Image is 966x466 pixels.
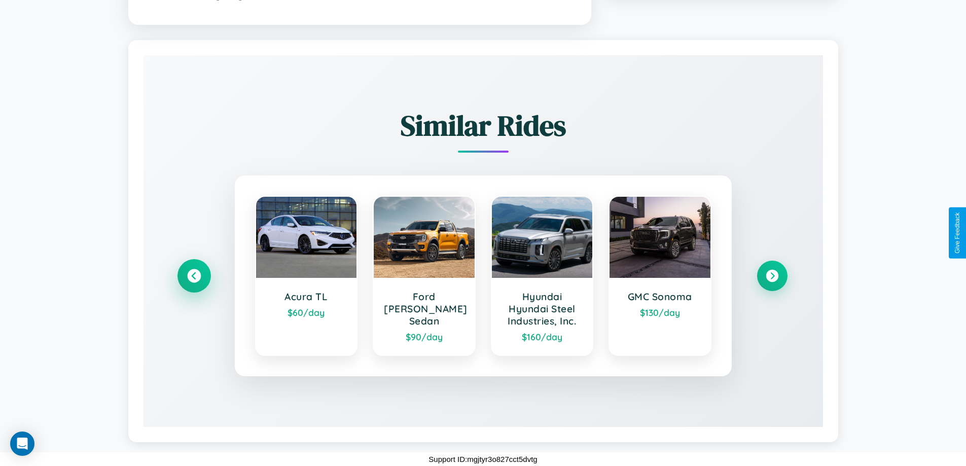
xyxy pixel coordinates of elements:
a: Ford [PERSON_NAME] Sedan$90/day [373,196,476,356]
p: Support ID: mgjtyr3o827cct5dvtg [428,452,537,466]
div: $ 60 /day [266,307,347,318]
a: Acura TL$60/day [255,196,358,356]
div: $ 160 /day [502,331,583,342]
h3: Hyundai Hyundai Steel Industries, Inc. [502,291,583,327]
h3: GMC Sonoma [620,291,700,303]
h2: Similar Rides [179,106,788,145]
div: $ 130 /day [620,307,700,318]
div: Give Feedback [954,212,961,254]
h3: Acura TL [266,291,347,303]
div: Open Intercom Messenger [10,432,34,456]
a: Hyundai Hyundai Steel Industries, Inc.$160/day [491,196,594,356]
div: $ 90 /day [384,331,464,342]
a: GMC Sonoma$130/day [609,196,711,356]
h3: Ford [PERSON_NAME] Sedan [384,291,464,327]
